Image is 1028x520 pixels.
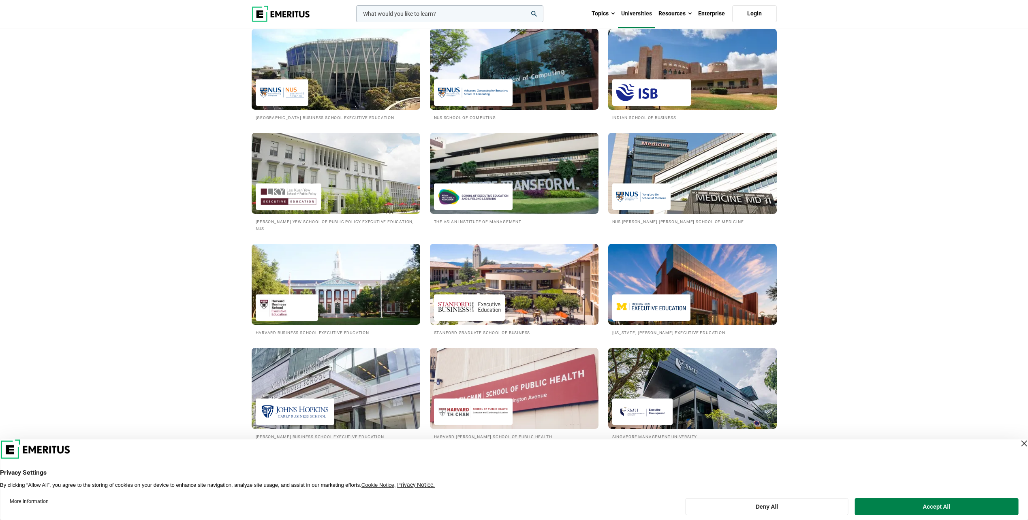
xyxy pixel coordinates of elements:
[438,83,509,102] img: NUS School of Computing
[256,218,416,232] h2: [PERSON_NAME] Yew School of Public Policy Executive Education, NUS
[438,403,509,421] img: Harvard T.H. Chan School of Public Health
[430,244,598,325] img: Universities We Work With
[430,133,598,225] a: Universities We Work With Asian Institute of Management The Asian Institute of Management
[260,83,304,102] img: National University of Singapore Business School Executive Education
[252,29,420,121] a: Universities We Work With National University of Singapore Business School Executive Education [G...
[252,244,420,336] a: Universities We Work With Harvard Business School Executive Education Harvard Business School Exe...
[612,329,773,336] h2: [US_STATE] [PERSON_NAME] Executive Education
[608,348,777,440] a: Universities We Work With Singapore Management University Singapore Management University
[252,29,420,110] img: Universities We Work With
[608,244,777,336] a: Universities We Work With Michigan Ross Executive Education [US_STATE] [PERSON_NAME] Executive Ed...
[732,5,777,22] a: Login
[256,433,416,440] h2: [PERSON_NAME] Business School Executive Education
[616,403,669,421] img: Singapore Management University
[608,29,777,121] a: Universities We Work With Indian School of Business Indian School of Business
[260,403,330,421] img: Johns Hopkins Carey Business School Executive Education
[430,133,598,214] img: Universities We Work With
[608,348,777,429] img: Universities We Work With
[430,29,598,110] img: Universities We Work With
[438,188,509,206] img: Asian Institute of Management
[434,218,594,225] h2: The Asian Institute of Management
[616,188,667,206] img: NUS Yong Loo Lin School of Medicine
[434,433,594,440] h2: Harvard [PERSON_NAME] School of Public Health
[608,133,777,225] a: Universities We Work With NUS Yong Loo Lin School of Medicine NUS [PERSON_NAME] [PERSON_NAME] Sch...
[430,244,598,336] a: Universities We Work With Stanford Graduate School of Business Stanford Graduate School of Business
[356,5,543,22] input: woocommerce-product-search-field-0
[256,114,416,121] h2: [GEOGRAPHIC_DATA] Business School Executive Education
[252,348,420,440] a: Universities We Work With Johns Hopkins Carey Business School Executive Education [PERSON_NAME] B...
[438,298,501,317] img: Stanford Graduate School of Business
[616,83,687,102] img: Indian School of Business
[612,114,773,121] h2: Indian School of Business
[612,433,773,440] h2: Singapore Management University
[608,244,777,325] img: Universities We Work With
[430,29,598,121] a: Universities We Work With NUS School of Computing NUS School of Computing
[260,188,317,206] img: Lee Kuan Yew School of Public Policy Executive Education, NUS
[252,244,420,325] img: Universities We Work With
[434,114,594,121] h2: NUS School of Computing
[252,133,420,232] a: Universities We Work With Lee Kuan Yew School of Public Policy Executive Education, NUS [PERSON_N...
[252,348,420,429] img: Universities We Work With
[430,348,598,440] a: Universities We Work With Harvard T.H. Chan School of Public Health Harvard [PERSON_NAME] School ...
[600,129,785,218] img: Universities We Work With
[616,298,687,317] img: Michigan Ross Executive Education
[434,329,594,336] h2: Stanford Graduate School of Business
[430,348,598,429] img: Universities We Work With
[608,29,777,110] img: Universities We Work With
[256,329,416,336] h2: Harvard Business School Executive Education
[252,133,420,214] img: Universities We Work With
[260,298,314,317] img: Harvard Business School Executive Education
[612,218,773,225] h2: NUS [PERSON_NAME] [PERSON_NAME] School of Medicine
